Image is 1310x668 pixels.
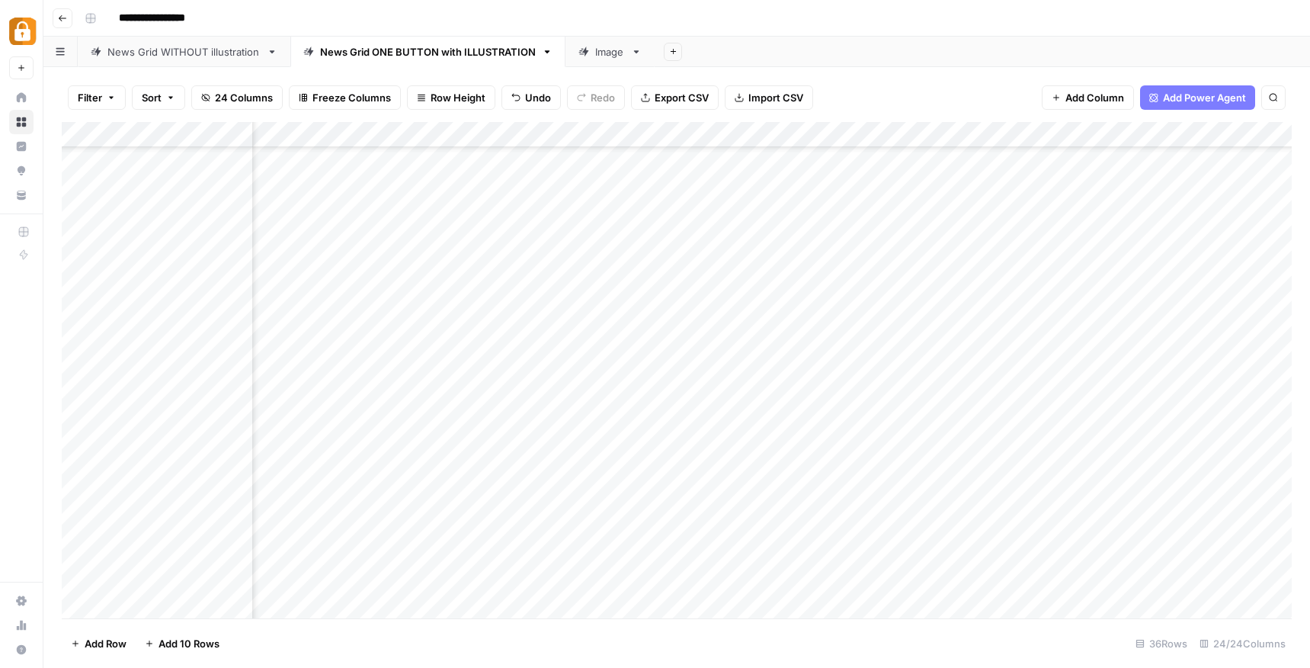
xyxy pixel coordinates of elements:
[289,85,401,110] button: Freeze Columns
[591,90,615,105] span: Redo
[501,85,561,110] button: Undo
[9,183,34,207] a: Your Data
[159,636,219,651] span: Add 10 Rows
[215,90,273,105] span: 24 Columns
[595,44,625,59] div: Image
[9,134,34,159] a: Insights
[78,37,290,67] a: News Grid WITHOUT illustration
[9,159,34,183] a: Opportunities
[1193,631,1292,656] div: 24/24 Columns
[9,637,34,662] button: Help + Support
[9,589,34,613] a: Settings
[78,90,102,105] span: Filter
[1042,85,1134,110] button: Add Column
[320,44,536,59] div: News Grid ONE BUTTON with ILLUSTRATION
[1065,90,1124,105] span: Add Column
[136,631,229,656] button: Add 10 Rows
[565,37,655,67] a: Image
[312,90,391,105] span: Freeze Columns
[631,85,719,110] button: Export CSV
[9,85,34,110] a: Home
[290,37,565,67] a: News Grid ONE BUTTON with ILLUSTRATION
[85,636,127,651] span: Add Row
[431,90,485,105] span: Row Height
[748,90,803,105] span: Import CSV
[9,613,34,637] a: Usage
[725,85,813,110] button: Import CSV
[1163,90,1246,105] span: Add Power Agent
[655,90,709,105] span: Export CSV
[107,44,261,59] div: News Grid WITHOUT illustration
[132,85,185,110] button: Sort
[407,85,495,110] button: Row Height
[9,110,34,134] a: Browse
[1129,631,1193,656] div: 36 Rows
[9,18,37,45] img: Adzz Logo
[142,90,162,105] span: Sort
[62,631,136,656] button: Add Row
[191,85,283,110] button: 24 Columns
[9,12,34,50] button: Workspace: Adzz
[1140,85,1255,110] button: Add Power Agent
[68,85,126,110] button: Filter
[567,85,625,110] button: Redo
[525,90,551,105] span: Undo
